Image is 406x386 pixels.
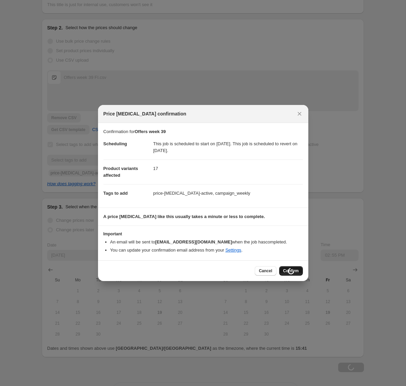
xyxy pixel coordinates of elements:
span: Product variants affected [103,166,138,178]
b: Offers week 39 [135,129,166,134]
dd: This job is scheduled to start on [DATE]. This job is scheduled to revert on [DATE]. [153,135,303,159]
p: Confirmation for [103,128,303,135]
dd: price-[MEDICAL_DATA]-active, campaign_weekly [153,184,303,202]
b: A price [MEDICAL_DATA] like this usually takes a minute or less to complete. [103,214,265,219]
span: Tags to add [103,191,128,196]
button: Close [295,109,304,119]
dd: 17 [153,159,303,177]
h3: Important [103,231,303,237]
li: You can update your confirmation email address from your . [110,247,303,254]
li: An email will be sent to when the job has completed . [110,239,303,245]
span: Price [MEDICAL_DATA] confirmation [103,110,187,117]
b: [EMAIL_ADDRESS][DOMAIN_NAME] [155,239,232,244]
span: Scheduling [103,141,127,146]
button: Cancel [255,266,276,276]
span: Cancel [259,268,272,274]
a: Settings [225,248,241,253]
